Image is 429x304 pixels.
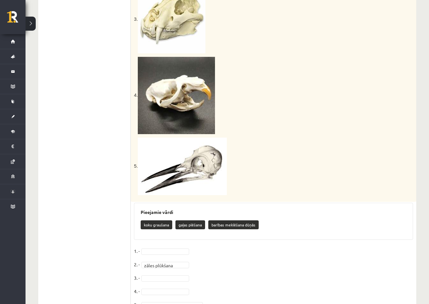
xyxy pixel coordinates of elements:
[134,93,138,98] span: 4.
[138,138,227,195] img: A skull of a bird Description automatically generated
[144,262,181,269] span: zāles plūkšana
[208,220,259,229] p: barības meklēšana dūņās
[175,220,205,229] p: gaļas plēšana
[134,17,205,22] span: 3.
[141,209,406,215] h3: Pieejamie vārdi
[138,57,215,134] img: A skull Description automatically generated
[7,11,26,27] a: Rīgas 1. Tālmācības vidusskola
[134,273,140,283] p: 3. -
[141,220,172,229] p: koku graušana
[134,286,140,296] p: 4. -
[134,163,227,169] span: 5.
[141,262,189,268] a: zāles plūkšana
[134,246,140,256] p: 1. -
[134,260,140,269] p: 2. -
